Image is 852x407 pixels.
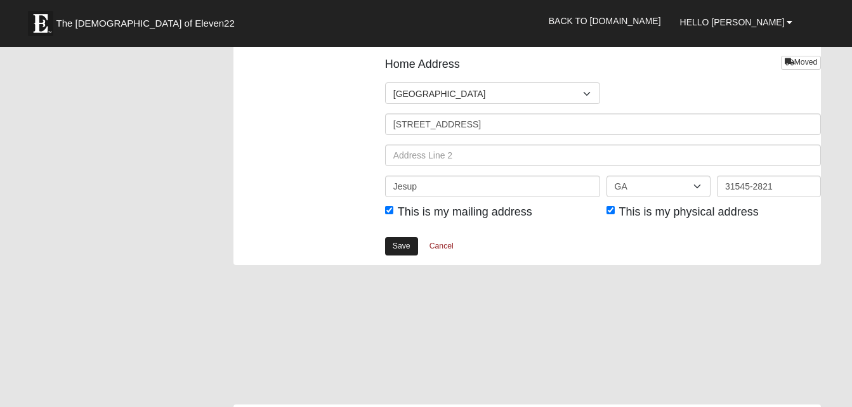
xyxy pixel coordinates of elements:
[421,236,462,256] a: Cancel
[619,205,759,218] span: This is my physical address
[22,4,275,36] a: The [DEMOGRAPHIC_DATA] of Eleven22
[56,17,235,30] span: The [DEMOGRAPHIC_DATA] of Eleven22
[398,205,532,218] span: This is my mailing address
[539,5,671,37] a: Back to [DOMAIN_NAME]
[671,6,803,38] a: Hello [PERSON_NAME]
[385,113,822,135] input: Address Line 1
[385,176,600,197] input: City
[717,176,821,197] input: Zip
[385,206,393,214] input: This is my mailing address
[781,56,822,69] a: Moved
[28,11,53,36] img: Eleven22 logo
[606,206,615,214] input: This is my physical address
[385,145,822,166] input: Address Line 2
[680,17,785,27] span: Hello [PERSON_NAME]
[385,56,460,73] span: Home Address
[385,237,418,255] a: Save
[393,83,583,105] span: [GEOGRAPHIC_DATA]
